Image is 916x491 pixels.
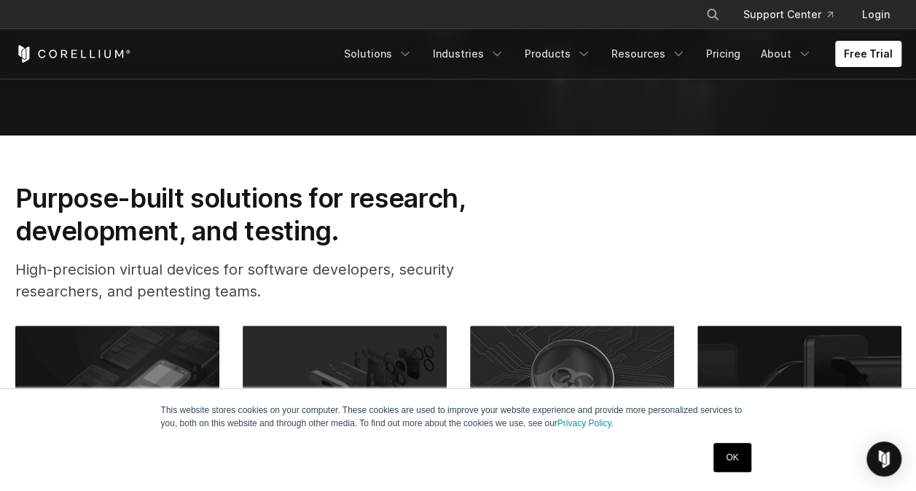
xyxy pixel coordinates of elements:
a: Free Trial [835,41,901,67]
img: Mobile App Pentesting [15,326,219,452]
button: Search [700,1,726,28]
a: Industries [424,41,513,67]
a: About [752,41,821,67]
a: OK [713,443,751,472]
a: Privacy Policy. [557,418,614,428]
img: Malware & Threat Research [470,326,674,452]
a: Login [850,1,901,28]
a: Corellium Home [15,45,131,63]
img: Mobile Vulnerability Research [243,326,447,452]
a: Solutions [335,41,421,67]
h2: Purpose-built solutions for research, development, and testing. [15,182,512,247]
div: Open Intercom Messenger [866,441,901,476]
a: Resources [603,41,694,67]
a: Pricing [697,41,749,67]
img: IoT DevOps [697,326,901,452]
div: Navigation Menu [688,1,901,28]
p: This website stores cookies on your computer. These cookies are used to improve your website expe... [161,404,756,430]
p: High-precision virtual devices for software developers, security researchers, and pentesting teams. [15,259,512,302]
a: Products [516,41,600,67]
a: Support Center [732,1,845,28]
div: Navigation Menu [335,41,901,67]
